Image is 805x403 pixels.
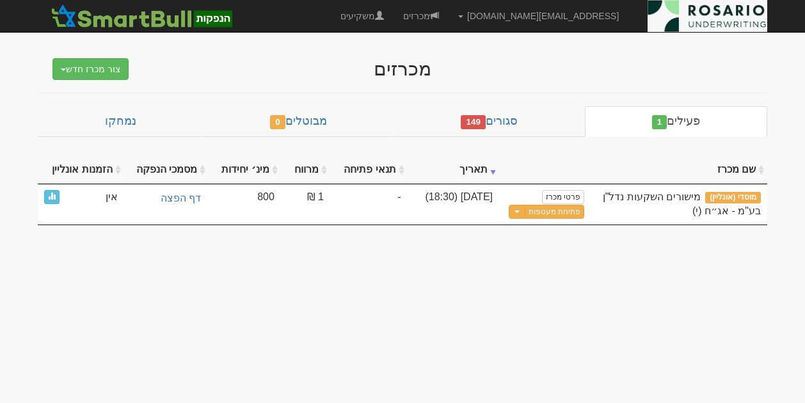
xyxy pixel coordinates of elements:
td: 1 ₪ [281,184,330,225]
span: אין [106,190,118,205]
a: נמחקו [38,106,203,137]
button: צור מכרז חדש [52,58,129,80]
div: מכרזים [153,58,652,79]
td: - [330,184,408,225]
td: [DATE] (18:30) [408,184,499,225]
td: 800 [209,184,281,225]
th: מסמכי הנפקה : activate to sort column ascending [124,156,209,184]
a: פרטי מכרז [542,190,584,204]
th: תנאי פתיחה : activate to sort column ascending [330,156,408,184]
span: 1 [652,115,667,129]
th: הזמנות אונליין : activate to sort column ascending [38,156,124,184]
a: מבוטלים [203,106,394,137]
a: פעילים [585,106,767,137]
button: פתיחת מעטפות [525,205,584,219]
th: תאריך : activate to sort column ascending [408,156,499,184]
img: SmartBull Logo [47,3,235,29]
a: סגורים [394,106,585,137]
th: מרווח : activate to sort column ascending [281,156,330,184]
th: שם מכרז : activate to sort column ascending [591,156,767,184]
span: מישורים השקעות נדל"ן בע"מ - אג״ח (י) [603,191,761,217]
span: 149 [461,115,486,129]
th: מינ׳ יחידות : activate to sort column ascending [209,156,281,184]
span: מוסדי (אונליין) [705,192,761,203]
a: דף הפצה [131,190,203,207]
span: 0 [270,115,285,129]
